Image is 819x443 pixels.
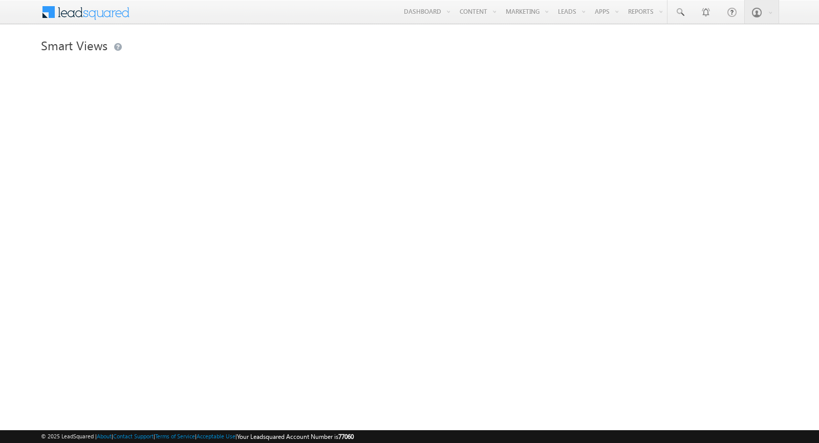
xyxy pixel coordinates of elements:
a: About [97,433,112,439]
span: Smart Views [41,37,107,53]
a: Contact Support [113,433,154,439]
span: Your Leadsquared Account Number is [237,433,354,440]
a: Acceptable Use [197,433,235,439]
span: 77060 [338,433,354,440]
span: © 2025 LeadSquared | | | | | [41,432,354,441]
a: Terms of Service [155,433,195,439]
